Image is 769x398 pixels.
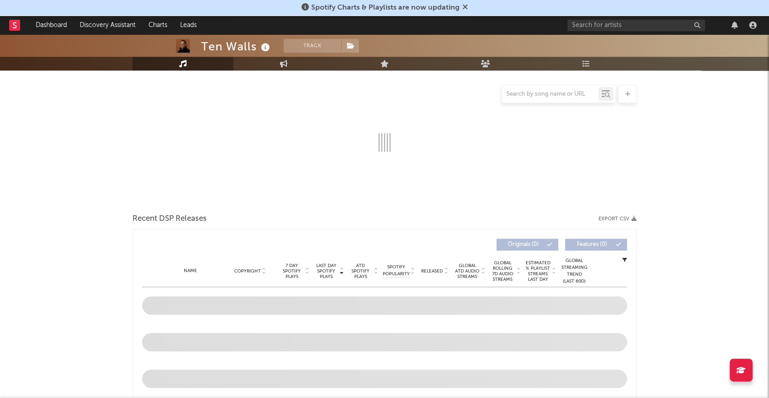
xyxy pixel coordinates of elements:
span: 7 Day Spotify Plays [280,263,304,279]
span: Released [421,268,443,274]
span: Global Rolling 7D Audio Streams [490,260,515,282]
span: Estimated % Playlist Streams Last Day [525,260,550,282]
span: Recent DSP Releases [132,213,207,224]
span: Originals ( 0 ) [502,242,544,247]
input: Search for artists [567,20,705,31]
input: Search by song name or URL [502,91,599,98]
a: Charts [142,16,174,34]
a: Dashboard [29,16,73,34]
span: ATD Spotify Plays [348,263,373,279]
div: Name [160,267,220,274]
button: Features(0) [565,239,627,251]
div: Ten Walls [201,39,272,54]
span: Global ATD Audio Streams [455,263,480,279]
a: Leads [174,16,203,34]
button: Originals(0) [496,239,558,251]
button: Track [284,39,341,53]
span: Features ( 0 ) [571,242,613,247]
span: Dismiss [462,4,468,11]
span: Copyright [234,268,260,274]
span: Spotify Charts & Playlists are now updating [311,4,460,11]
div: Global Streaming Trend (Last 60D) [560,257,588,285]
button: Export CSV [599,216,637,222]
span: Spotify Popularity [383,264,410,278]
a: Discovery Assistant [73,16,142,34]
span: Last Day Spotify Plays [314,263,338,279]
